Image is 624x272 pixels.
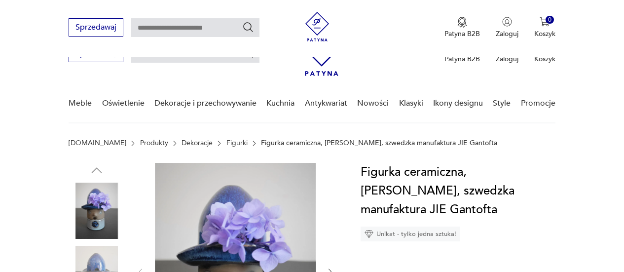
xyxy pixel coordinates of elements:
[493,84,511,122] a: Style
[226,139,248,147] a: Figurki
[399,84,423,122] a: Klasyki
[457,17,467,28] img: Ikona medalu
[496,17,518,39] button: Zaloguj
[496,54,518,64] p: Zaloguj
[69,84,92,122] a: Meble
[365,230,373,238] img: Ikona diamentu
[302,12,332,41] img: Patyna - sklep z meblami i dekoracjami vintage
[305,84,347,122] a: Antykwariat
[444,29,480,39] p: Patyna B2B
[154,84,257,122] a: Dekoracje i przechowywanie
[546,16,554,24] div: 0
[242,21,254,33] button: Szukaj
[433,84,483,122] a: Ikony designu
[69,183,125,239] img: Zdjęcie produktu Figurka ceramiczna, Elsi Bourelius, szwedzka manufaktura JIE Gantofta
[534,29,555,39] p: Koszyk
[521,84,555,122] a: Promocje
[140,139,168,147] a: Produkty
[69,139,126,147] a: [DOMAIN_NAME]
[361,163,555,219] h1: Figurka ceramiczna, [PERSON_NAME], szwedzka manufaktura JIE Gantofta
[444,17,480,39] a: Ikona medaluPatyna B2B
[361,227,460,241] div: Unikat - tylko jedna sztuka!
[261,139,497,147] p: Figurka ceramiczna, [PERSON_NAME], szwedzka manufaktura JIE Gantofta
[69,18,123,37] button: Sprzedawaj
[102,84,145,122] a: Oświetlenie
[444,54,480,64] p: Patyna B2B
[496,29,518,39] p: Zaloguj
[444,17,480,39] button: Patyna B2B
[540,17,550,27] img: Ikona koszyka
[502,17,512,27] img: Ikonka użytkownika
[357,84,389,122] a: Nowości
[534,54,555,64] p: Koszyk
[534,17,555,39] button: 0Koszyk
[69,50,123,57] a: Sprzedawaj
[182,139,213,147] a: Dekoracje
[69,25,123,32] a: Sprzedawaj
[266,84,294,122] a: Kuchnia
